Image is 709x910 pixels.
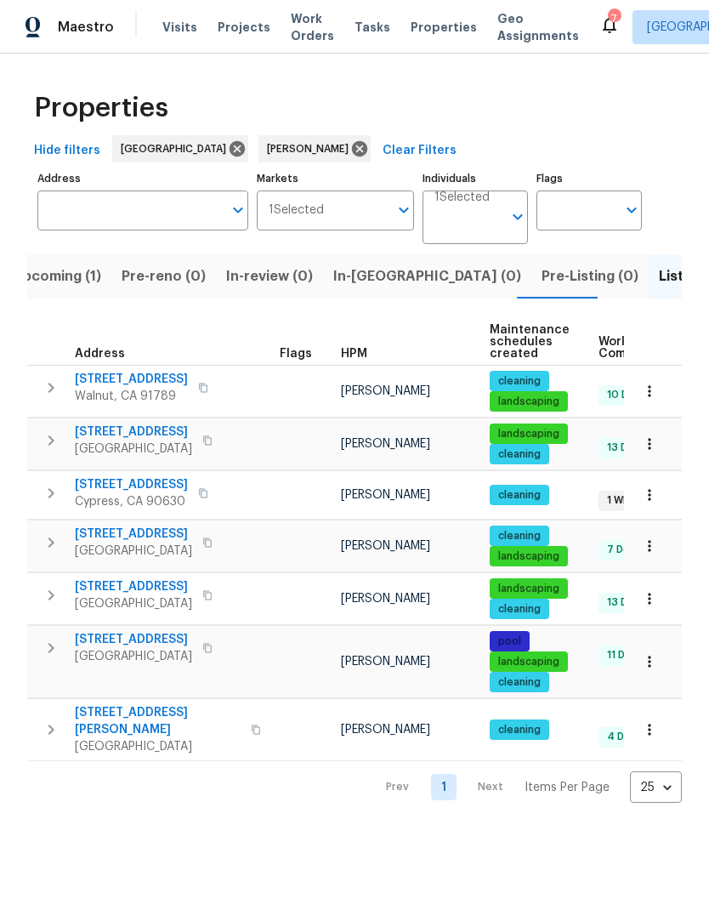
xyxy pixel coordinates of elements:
span: Upcoming (1) [13,264,101,288]
span: [STREET_ADDRESS] [75,371,188,388]
span: Tasks [354,21,390,33]
label: Address [37,173,248,184]
span: Work Orders [291,10,334,44]
span: 10 Done [600,388,655,402]
span: [PERSON_NAME] [267,140,355,157]
span: Flags [280,348,312,360]
span: Cypress, CA 90630 [75,493,188,510]
nav: Pagination Navigation [370,771,682,803]
span: pool [491,634,528,649]
span: Work Order Completion [598,336,706,360]
span: [PERSON_NAME] [341,438,430,450]
span: [PERSON_NAME] [341,489,430,501]
span: Maintenance schedules created [490,324,570,360]
span: [PERSON_NAME] [341,593,430,605]
span: landscaping [491,427,566,441]
span: [STREET_ADDRESS] [75,578,192,595]
label: Markets [257,173,415,184]
span: 13 Done [600,595,654,610]
span: [STREET_ADDRESS] [75,526,192,543]
span: 7 Done [600,543,649,557]
span: Properties [34,100,168,117]
span: Properties [411,19,477,36]
span: 1 Selected [269,203,324,218]
span: Hide filters [34,140,100,162]
span: [GEOGRAPHIC_DATA] [75,441,192,458]
span: [GEOGRAPHIC_DATA] [75,738,241,755]
span: 13 Done [600,441,654,455]
span: Visits [162,19,197,36]
span: Address [75,348,125,360]
span: 1 Selected [434,191,490,205]
span: [GEOGRAPHIC_DATA] [75,543,192,560]
span: Projects [218,19,270,36]
button: Hide filters [27,135,107,167]
span: [PERSON_NAME] [341,540,430,552]
div: 7 [608,10,620,27]
span: [GEOGRAPHIC_DATA] [75,595,192,612]
span: Walnut, CA 91789 [75,388,188,405]
span: cleaning [491,602,547,617]
span: [PERSON_NAME] [341,385,430,397]
span: cleaning [491,447,547,462]
label: Flags [536,173,642,184]
span: [STREET_ADDRESS] [75,631,192,648]
span: cleaning [491,529,547,543]
span: Maestro [58,19,114,36]
span: 11 Done [600,648,651,663]
span: [STREET_ADDRESS][PERSON_NAME] [75,704,241,738]
span: cleaning [491,675,547,690]
span: 1 WIP [600,493,638,508]
span: [PERSON_NAME] [341,724,430,736]
div: [GEOGRAPHIC_DATA] [112,135,248,162]
span: cleaning [491,488,547,503]
span: In-[GEOGRAPHIC_DATA] (0) [333,264,521,288]
span: [GEOGRAPHIC_DATA] [121,140,233,157]
button: Open [226,198,250,222]
span: HPM [341,348,367,360]
span: landscaping [491,582,566,596]
span: landscaping [491,395,566,409]
span: In-review (0) [226,264,313,288]
a: Goto page 1 [431,774,457,800]
span: cleaning [491,723,547,737]
button: Clear Filters [376,135,463,167]
button: Open [392,198,416,222]
span: cleaning [491,374,547,389]
span: landscaping [491,549,566,564]
span: Pre-reno (0) [122,264,206,288]
span: landscaping [491,655,566,669]
div: [PERSON_NAME] [258,135,371,162]
button: Open [620,198,644,222]
label: Individuals [423,173,528,184]
span: [STREET_ADDRESS] [75,476,188,493]
span: 4 Done [600,730,650,744]
button: Open [506,205,530,229]
span: [STREET_ADDRESS] [75,424,192,441]
span: Geo Assignments [497,10,579,44]
span: [PERSON_NAME] [341,656,430,668]
span: [GEOGRAPHIC_DATA] [75,648,192,665]
p: Items Per Page [525,779,610,796]
span: Clear Filters [383,140,457,162]
span: Pre-Listing (0) [542,264,638,288]
div: 25 [630,765,682,810]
